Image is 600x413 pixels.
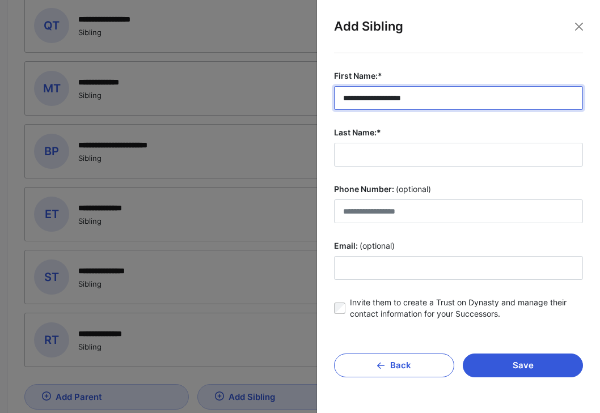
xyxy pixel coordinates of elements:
label: Last Name:* [334,127,583,138]
div: Add Sibling [334,17,583,53]
button: Save [463,354,583,377]
span: (optional) [396,184,431,195]
label: Invite them to create a Trust on Dynasty and manage their contact information for your Successors. [350,297,583,320]
label: Email: [334,240,583,252]
label: First Name:* [334,70,583,82]
button: Back [334,354,454,377]
span: (optional) [360,240,395,252]
label: Phone Number: [334,184,583,195]
button: Close [571,18,588,35]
